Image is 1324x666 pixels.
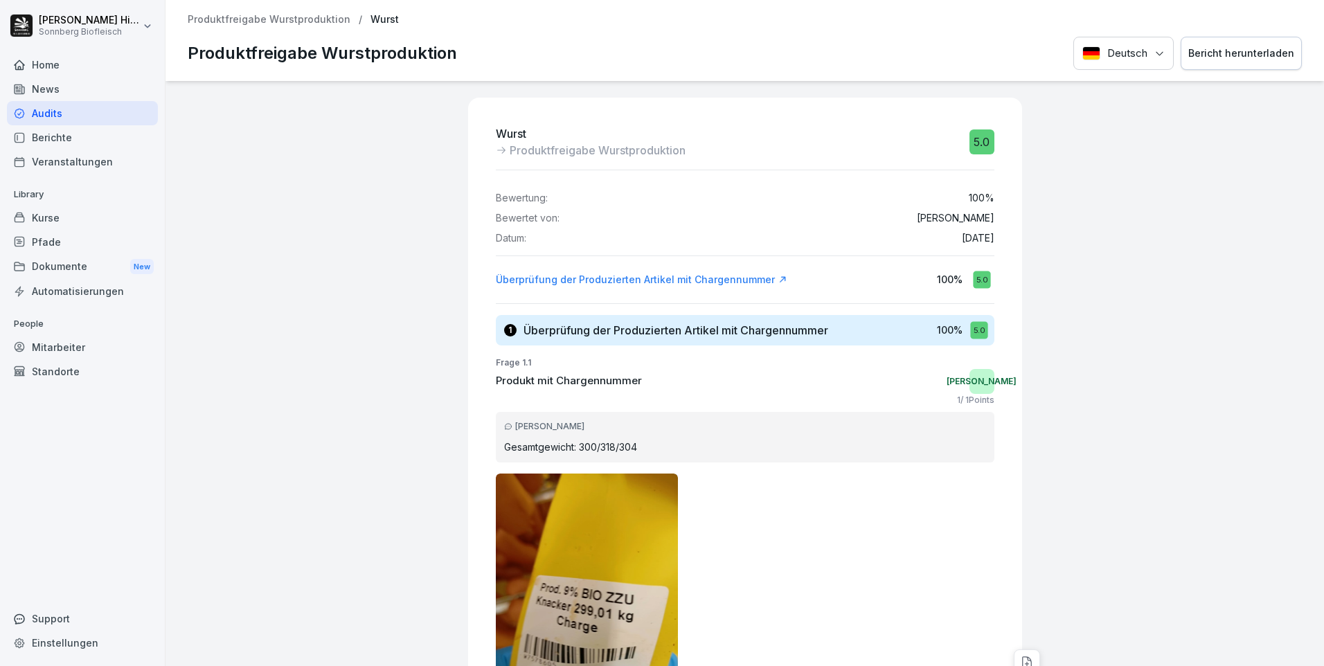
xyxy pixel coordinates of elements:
a: Mitarbeiter [7,335,158,359]
button: Language [1073,37,1174,71]
p: Library [7,183,158,206]
div: [PERSON_NAME] [969,369,994,394]
h3: Überprüfung der Produzierten Artikel mit Chargennummer [524,323,828,338]
a: News [7,77,158,101]
p: [PERSON_NAME] Hinterreither [39,15,140,26]
a: DokumenteNew [7,254,158,280]
div: Bericht herunterladen [1188,46,1294,61]
a: Überprüfung der Produzierten Artikel mit Chargennummer [496,273,787,287]
img: Deutsch [1082,46,1100,60]
p: Wurst [496,125,686,142]
a: Home [7,53,158,77]
p: Wurst [370,14,399,26]
a: Standorte [7,359,158,384]
div: Dokumente [7,254,158,280]
p: 100 % [969,192,994,204]
div: Support [7,606,158,631]
a: Kurse [7,206,158,230]
div: 5.0 [969,129,994,154]
p: Bewertung: [496,192,548,204]
a: Einstellungen [7,631,158,655]
a: Automatisierungen [7,279,158,303]
a: Pfade [7,230,158,254]
a: Audits [7,101,158,125]
div: 5.0 [970,321,987,339]
p: People [7,313,158,335]
a: Veranstaltungen [7,150,158,174]
p: Produktfreigabe Wurstproduktion [510,142,686,159]
div: 5.0 [973,271,990,288]
a: Produktfreigabe Wurstproduktion [188,14,350,26]
p: 100 % [937,272,963,287]
div: [PERSON_NAME] [504,420,986,433]
div: New [130,259,154,275]
p: [DATE] [962,233,994,244]
button: Bericht herunterladen [1181,37,1302,71]
p: Frage 1.1 [496,357,994,369]
p: Sonnberg Biofleisch [39,27,140,37]
p: / [359,14,362,26]
p: [PERSON_NAME] [917,213,994,224]
p: Produktfreigabe Wurstproduktion [188,41,457,66]
p: Produkt mit Chargennummer [496,373,642,389]
p: Gesamtgewicht: 300/318/304 [504,440,986,454]
a: Berichte [7,125,158,150]
div: 1 [504,324,517,336]
p: Bewertet von: [496,213,560,224]
p: 100 % [937,323,963,337]
p: Datum: [496,233,526,244]
p: Deutsch [1107,46,1147,62]
p: 1 / 1 Points [957,394,994,406]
